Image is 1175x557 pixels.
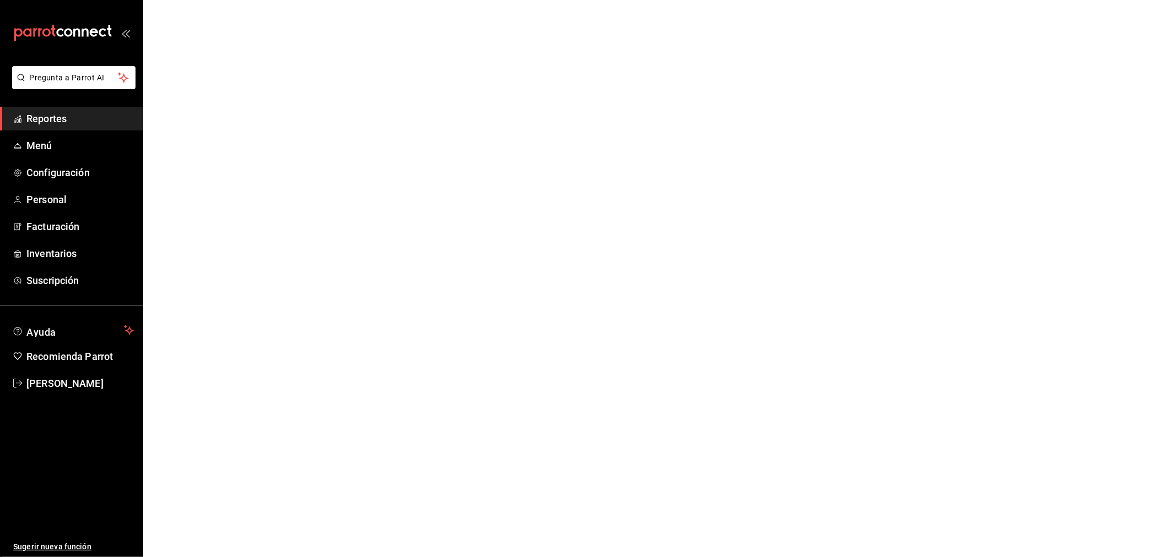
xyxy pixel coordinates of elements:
span: Ayuda [26,324,120,337]
span: Sugerir nueva función [13,541,134,553]
span: [PERSON_NAME] [26,376,134,391]
span: Pregunta a Parrot AI [30,72,118,84]
a: Pregunta a Parrot AI [8,80,136,91]
span: Suscripción [26,273,134,288]
span: Facturación [26,219,134,234]
span: Inventarios [26,246,134,261]
span: Recomienda Parrot [26,349,134,364]
span: Reportes [26,111,134,126]
span: Personal [26,192,134,207]
span: Menú [26,138,134,153]
span: Configuración [26,165,134,180]
button: open_drawer_menu [121,29,130,37]
button: Pregunta a Parrot AI [12,66,136,89]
